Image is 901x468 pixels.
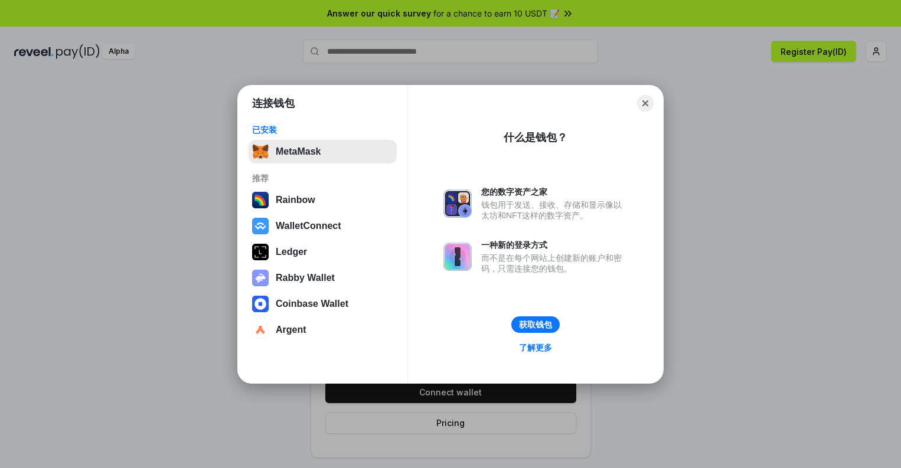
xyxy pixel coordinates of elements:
div: Ledger [276,247,307,257]
div: 您的数字资产之家 [481,186,628,197]
div: Coinbase Wallet [276,299,348,309]
div: Argent [276,325,306,335]
img: svg+xml,%3Csvg%20fill%3D%22none%22%20height%3D%2233%22%20viewBox%3D%220%200%2035%2033%22%20width%... [252,143,269,160]
button: Coinbase Wallet [249,292,397,316]
button: Rabby Wallet [249,266,397,290]
div: 推荐 [252,173,393,184]
img: svg+xml,%3Csvg%20xmlns%3D%22http%3A%2F%2Fwww.w3.org%2F2000%2Fsvg%22%20fill%3D%22none%22%20viewBox... [252,270,269,286]
div: 已安装 [252,125,393,135]
img: svg+xml,%3Csvg%20width%3D%2228%22%20height%3D%2228%22%20viewBox%3D%220%200%2028%2028%22%20fill%3D... [252,296,269,312]
h1: 连接钱包 [252,96,295,110]
button: MetaMask [249,140,397,163]
div: Rainbow [276,195,315,205]
button: Close [637,95,654,112]
button: Argent [249,318,397,342]
img: svg+xml,%3Csvg%20width%3D%2228%22%20height%3D%2228%22%20viewBox%3D%220%200%2028%2028%22%20fill%3D... [252,218,269,234]
img: svg+xml,%3Csvg%20xmlns%3D%22http%3A%2F%2Fwww.w3.org%2F2000%2Fsvg%22%20width%3D%2228%22%20height%3... [252,244,269,260]
button: Ledger [249,240,397,264]
a: 了解更多 [512,340,559,355]
button: WalletConnect [249,214,397,238]
div: 钱包用于发送、接收、存储和显示像以太坊和NFT这样的数字资产。 [481,199,628,221]
img: svg+xml,%3Csvg%20width%3D%22120%22%20height%3D%22120%22%20viewBox%3D%220%200%20120%20120%22%20fil... [252,192,269,208]
div: 了解更多 [519,342,552,353]
div: 而不是在每个网站上创建新的账户和密码，只需连接您的钱包。 [481,253,628,274]
img: svg+xml,%3Csvg%20xmlns%3D%22http%3A%2F%2Fwww.w3.org%2F2000%2Fsvg%22%20fill%3D%22none%22%20viewBox... [443,243,472,271]
div: WalletConnect [276,221,341,231]
button: 获取钱包 [511,316,560,333]
div: Rabby Wallet [276,273,335,283]
div: 什么是钱包？ [504,130,567,145]
div: 一种新的登录方式 [481,240,628,250]
button: Rainbow [249,188,397,212]
img: svg+xml,%3Csvg%20xmlns%3D%22http%3A%2F%2Fwww.w3.org%2F2000%2Fsvg%22%20fill%3D%22none%22%20viewBox... [443,189,472,218]
img: svg+xml,%3Csvg%20width%3D%2228%22%20height%3D%2228%22%20viewBox%3D%220%200%2028%2028%22%20fill%3D... [252,322,269,338]
div: 获取钱包 [519,319,552,330]
div: MetaMask [276,146,321,157]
